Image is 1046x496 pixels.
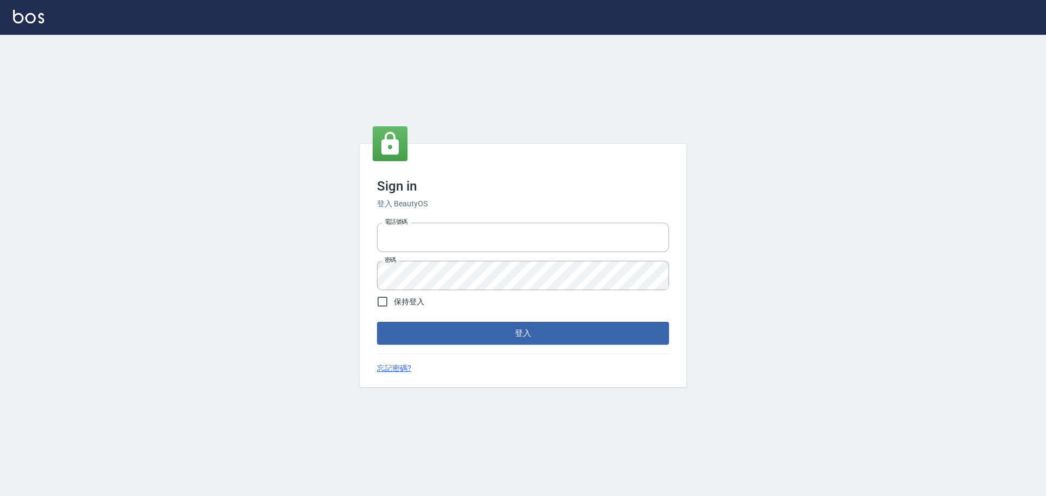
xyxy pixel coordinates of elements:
[385,218,408,226] label: 電話號碼
[394,296,424,308] span: 保持登入
[377,322,669,345] button: 登入
[377,198,669,210] h6: 登入 BeautyOS
[13,10,44,23] img: Logo
[377,363,411,374] a: 忘記密碼?
[385,256,396,264] label: 密碼
[377,179,669,194] h3: Sign in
